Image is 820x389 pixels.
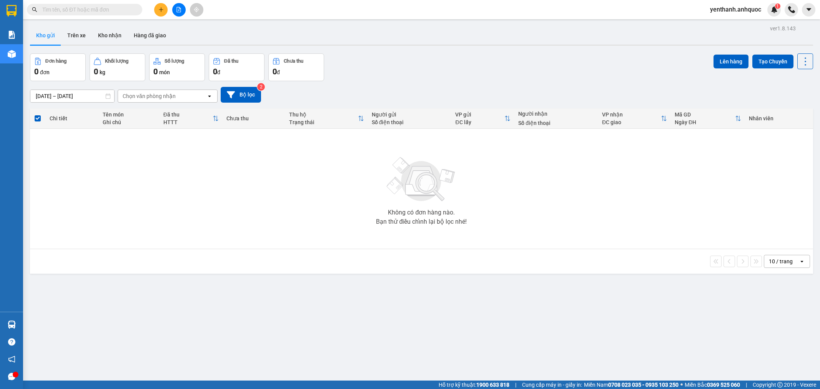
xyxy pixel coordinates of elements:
div: HTTT [163,119,213,125]
span: aim [194,7,199,12]
div: 10 / trang [769,258,793,265]
svg: open [206,93,213,99]
div: Ngày ĐH [675,119,735,125]
button: Số lượng0món [149,53,205,81]
span: yenthanh.anhquoc [704,5,767,14]
div: Chọn văn phòng nhận [123,92,176,100]
button: Tạo Chuyến [752,55,793,68]
div: Người gửi [372,111,448,118]
img: icon-new-feature [771,6,778,13]
sup: 1 [775,3,780,9]
span: 0 [213,67,217,76]
span: ⚪️ [680,383,683,386]
button: Bộ lọc [221,87,261,103]
div: Trạng thái [289,119,358,125]
div: Đã thu [224,58,238,64]
span: 0 [153,67,158,76]
img: logo-vxr [7,5,17,17]
button: plus [154,3,168,17]
span: đơn [40,69,50,75]
img: svg+xml;base64,PHN2ZyBjbGFzcz0ibGlzdC1wbHVnX19zdmciIHhtbG5zPSJodHRwOi8vd3d3LnczLm9yZy8yMDAwL3N2Zy... [383,153,460,206]
sup: 2 [257,83,265,91]
button: Lên hàng [714,55,748,68]
div: Bạn thử điều chỉnh lại bộ lọc nhé! [376,219,467,225]
span: notification [8,356,15,363]
div: Số lượng [165,58,184,64]
span: Miền Bắc [685,381,740,389]
span: món [159,69,170,75]
span: 0 [273,67,277,76]
span: 0 [94,67,98,76]
span: | [515,381,516,389]
span: | [746,381,747,389]
button: Trên xe [61,26,92,45]
div: Đã thu [163,111,213,118]
div: Tên món [103,111,155,118]
button: caret-down [802,3,815,17]
span: 1 [776,3,779,9]
button: Khối lượng0kg [90,53,145,81]
span: kg [100,69,105,75]
span: plus [158,7,164,12]
button: aim [190,3,203,17]
div: ĐC lấy [455,119,504,125]
div: Nhân viên [749,115,809,121]
span: file-add [176,7,181,12]
div: Không có đơn hàng nào. [388,209,455,216]
span: Cung cấp máy in - giấy in: [522,381,582,389]
div: Số điện thoại [372,119,448,125]
th: Toggle SortBy [451,108,514,129]
div: Người nhận [518,111,594,117]
th: Toggle SortBy [598,108,671,129]
div: VP gửi [455,111,504,118]
span: đ [277,69,280,75]
th: Toggle SortBy [285,108,368,129]
span: message [8,373,15,380]
strong: 0369 525 060 [707,382,740,388]
button: Kho nhận [92,26,128,45]
th: Toggle SortBy [671,108,745,129]
strong: 1900 633 818 [476,382,509,388]
div: VP nhận [602,111,661,118]
strong: 0708 023 035 - 0935 103 250 [608,382,679,388]
div: Khối lượng [105,58,128,64]
div: ver 1.8.143 [770,24,796,33]
button: Hàng đã giao [128,26,172,45]
div: Chưa thu [226,115,282,121]
span: Miền Nam [584,381,679,389]
img: warehouse-icon [8,321,16,329]
span: Hỗ trợ kỹ thuật: [439,381,509,389]
button: file-add [172,3,186,17]
img: warehouse-icon [8,50,16,58]
span: 0 [34,67,38,76]
div: Số điện thoại [518,120,594,126]
div: Đơn hàng [45,58,67,64]
img: phone-icon [788,6,795,13]
button: Đã thu0đ [209,53,264,81]
span: đ [217,69,220,75]
svg: open [799,258,805,264]
img: solution-icon [8,31,16,39]
div: Mã GD [675,111,735,118]
div: Chi tiết [50,115,95,121]
div: ĐC giao [602,119,661,125]
span: caret-down [805,6,812,13]
input: Tìm tên, số ĐT hoặc mã đơn [42,5,133,14]
span: question-circle [8,338,15,346]
div: Ghi chú [103,119,155,125]
div: Thu hộ [289,111,358,118]
input: Select a date range. [30,90,114,102]
div: Chưa thu [284,58,303,64]
th: Toggle SortBy [160,108,223,129]
button: Kho gửi [30,26,61,45]
span: search [32,7,37,12]
button: Đơn hàng0đơn [30,53,86,81]
button: Chưa thu0đ [268,53,324,81]
span: copyright [777,382,783,387]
